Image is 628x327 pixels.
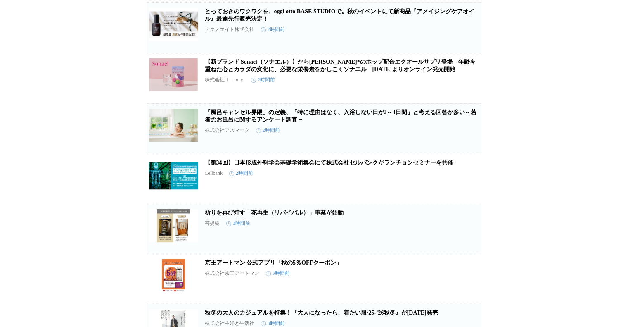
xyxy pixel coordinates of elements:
time: 2時間前 [261,26,285,33]
a: 「風呂キャンセル界隈」の定義、「特に理由はなく、入浴しない日が2～3日間」と考える回答が多い～若者のお風呂に関するアンケート調査～ [205,109,476,123]
a: 京王アートマン 公式アプリ「秋の5％OFFクーポン」 [205,260,342,266]
img: 【第34回】日本形成外科学会基礎学術集会にて株式会社セルバンクがランチョンセミナーを共催 [149,159,198,192]
time: 2時間前 [256,127,280,134]
img: 祈りを再び灯す「花再生（リバイバル）」事業が始動 [149,209,198,242]
p: 菩提樹 [205,220,220,227]
a: 【新ブランド Sonael（ソナエル）】から[PERSON_NAME]*のホップ配合エクオールサプリ登場 年齢を重ねた心とカラダの変化に、必要な栄養素をかしこくソナエル [DATE]よりオンライ... [205,59,476,72]
img: 【新ブランド Sonael（ソナエル）】から日本初*のホップ配合エクオールサプリ登場 年齢を重ねた心とカラダの変化に、必要な栄養素をかしこくソナエル 10月30日よりオンライン発売開始 [149,58,198,91]
p: Cellbank [205,170,223,177]
time: 3時間前 [261,320,285,327]
time: 2時間前 [251,76,275,84]
p: テクノエイト株式会社 [205,26,254,33]
img: 京王アートマン 公式アプリ「秋の5％OFFクーポン」 [149,259,198,292]
p: 株式会社アスマーク [205,127,249,134]
img: とっておきのワクワクを、oggi otto BASE STUDIOで。秋のイベントにて新商品『アメイジングケアオイル』最速先行販売決定！ [149,8,198,41]
time: 2時間前 [229,170,253,177]
a: 祈りを再び灯す「花再生（リバイバル）」事業が始動 [205,210,344,216]
a: 【第34回】日本形成外科学会基礎学術集会にて株式会社セルバンクがランチョンセミナーを共催 [205,160,453,166]
a: 秋冬の大人のカジュアルを特集！『大人になったら、着たい服‘25-’26秋冬』が[DATE]発売 [205,310,438,316]
time: 3時間前 [266,270,290,277]
p: 株式会社Ｉ－ｎｅ [205,76,244,84]
img: 「風呂キャンセル界隈」の定義、「特に理由はなく、入浴しない日が2～3日間」と考える回答が多い～若者のお風呂に関するアンケート調査～ [149,109,198,142]
p: 株式会社京王アートマン [205,270,259,277]
a: とっておきのワクワクを、oggi otto BASE STUDIOで。秋のイベントにて新商品『アメイジングケアオイル』最速先行販売決定！ [205,8,474,22]
time: 3時間前 [226,220,250,227]
p: 株式会社主婦と生活社 [205,320,254,327]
